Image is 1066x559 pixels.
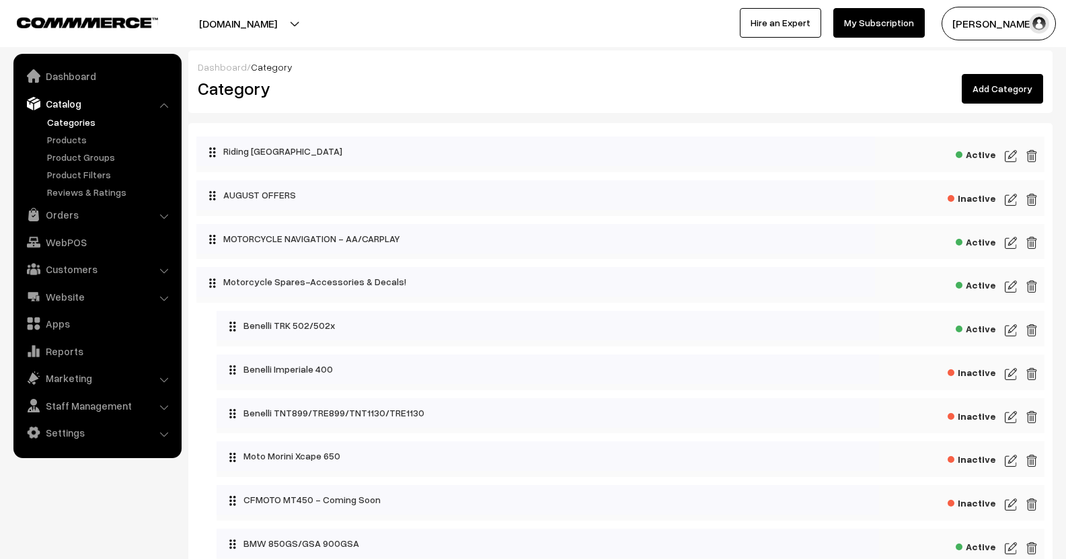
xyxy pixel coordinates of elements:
[17,366,177,390] a: Marketing
[1026,278,1038,295] img: edit
[229,539,237,550] img: drag
[17,285,177,309] a: Website
[208,147,217,157] img: drag
[17,91,177,116] a: Catalog
[956,275,996,292] span: Active
[956,537,996,554] span: Active
[956,319,996,336] span: Active
[44,150,177,164] a: Product Groups
[196,267,875,297] div: Motorcycle Spares-Accessories & Decals!
[217,485,879,515] div: CFMOTO MT450 - Coming Soon
[833,8,925,38] a: My Subscription
[17,13,135,30] a: COMMMERCE
[1026,192,1038,208] img: edit
[1026,496,1038,513] img: edit
[196,267,210,293] button: Collapse
[948,406,996,423] span: Inactive
[1026,540,1038,556] img: edit
[251,61,293,73] span: Category
[17,394,177,418] a: Staff Management
[956,145,996,161] span: Active
[198,78,611,99] h2: Category
[208,190,217,201] img: drag
[217,529,879,558] div: BMW 850GS/GSA 900GSA
[948,449,996,466] span: Inactive
[229,452,237,463] img: drag
[17,230,177,254] a: WebPOS
[229,495,237,506] img: drag
[229,408,237,419] img: drag
[956,232,996,249] span: Active
[1029,13,1049,34] img: user
[948,363,996,379] span: Inactive
[44,133,177,147] a: Products
[44,167,177,182] a: Product Filters
[1005,453,1017,469] img: edit
[1005,235,1017,251] img: edit
[152,7,324,40] button: [DOMAIN_NAME]
[948,493,996,510] span: Inactive
[17,64,177,88] a: Dashboard
[1026,235,1038,251] img: edit
[1026,322,1038,338] img: edit
[17,311,177,336] a: Apps
[217,398,879,428] div: Benelli TNT899/TRE899/TNT1130/TRE1130
[17,257,177,281] a: Customers
[948,188,996,205] span: Inactive
[1005,192,1017,208] img: edit
[1005,322,1017,338] img: edit
[1005,366,1017,382] img: edit
[198,61,247,73] a: Dashboard
[1005,409,1017,425] img: edit
[229,321,237,332] img: drag
[196,224,875,254] div: MOTORCYCLE NAVIGATION - AA/CARPLAY
[1026,409,1038,425] img: edit
[1026,453,1038,469] img: edit
[1005,148,1017,164] img: edit
[44,115,177,129] a: Categories
[1005,540,1017,556] img: edit
[1026,148,1038,164] img: edit
[17,17,158,28] img: COMMMERCE
[208,234,217,245] img: drag
[208,278,217,289] img: drag
[1005,496,1017,513] img: edit
[198,60,1043,74] div: /
[17,339,177,363] a: Reports
[217,441,879,471] div: Moto Morini Xcape 650
[217,355,879,384] div: Benelli Imperiale 400
[942,7,1056,40] button: [PERSON_NAME]
[1005,278,1017,295] img: edit
[1026,366,1038,382] img: edit
[217,311,879,340] div: Benelli TRK 502/502x
[740,8,821,38] a: Hire an Expert
[962,74,1043,104] a: Add Category
[17,202,177,227] a: Orders
[17,420,177,445] a: Settings
[229,365,237,375] img: drag
[44,185,177,199] a: Reviews & Ratings
[196,180,875,210] div: AUGUST OFFERS
[196,137,875,166] div: Riding [GEOGRAPHIC_DATA]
